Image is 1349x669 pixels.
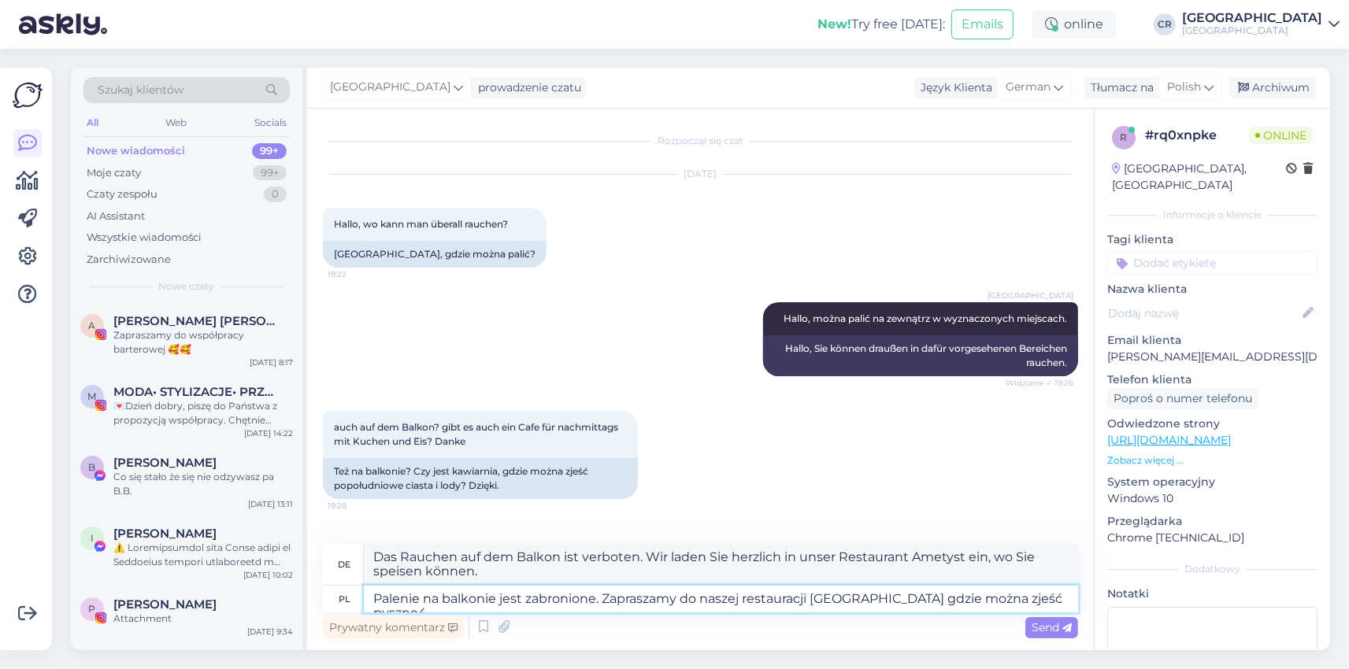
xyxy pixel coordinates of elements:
[159,279,215,294] span: Nowe czaty
[87,252,171,268] div: Zarchiwizowane
[784,312,1067,324] span: Hallo, można palić na zewnątrz w wyznaczonych miejscach.
[1032,620,1072,634] span: Send
[1107,332,1317,349] p: Email klienta
[334,218,508,230] span: Hallo, wo kann man überall rauchen?
[252,143,287,159] div: 99+
[1006,79,1051,96] span: German
[244,427,293,439] div: [DATE] 14:22
[817,15,945,34] div: Try free [DATE]:
[763,335,1078,376] div: Hallo, Sie können draußen in dafür vorgesehenen Bereichen rauchen.
[951,9,1014,39] button: Emails
[1107,231,1317,248] p: Tagi klienta
[87,209,145,224] div: AI Assistant
[113,456,217,470] span: Bożena Bolewicz
[1182,24,1322,37] div: [GEOGRAPHIC_DATA]
[83,113,102,133] div: All
[364,586,1078,612] textarea: Palenie na balkonie jest zabronione. Zapraszamy do naszej restauracji [GEOGRAPHIC_DATA] gdzie moż...
[1006,377,1073,389] span: Widziane ✓ 19:26
[817,17,851,31] b: New!
[247,626,293,638] div: [DATE] 9:34
[472,79,581,96] div: prowadzenie czatu
[323,458,638,499] div: Też na balkonie? Czy jest kawiarnia, gdzie można zjeść popołudniowe ciasta i lody? Dzięki.
[1121,131,1128,143] span: r
[1107,349,1317,365] p: [PERSON_NAME][EMAIL_ADDRESS][DOMAIN_NAME]
[1145,126,1249,145] div: # rq0xnpke
[243,569,293,581] div: [DATE] 10:02
[1107,513,1317,530] p: Przeglądarka
[89,320,96,331] span: A
[1249,127,1313,144] span: Online
[87,230,202,246] div: Wszystkie wiadomości
[1107,586,1317,602] p: Notatki
[334,421,621,447] span: auch auf dem Balkon? gibt es auch ein Cafe für nachmittags mit Kuchen und Eis? Danke
[1167,79,1201,96] span: Polish
[323,241,547,268] div: [GEOGRAPHIC_DATA], gdzie można palić?
[328,268,387,280] span: 19:22
[113,597,217,612] span: Paweł Pokarowski
[13,80,43,110] img: Askly Logo
[113,470,293,498] div: Co się stało że się nie odzywasz pa B.B.
[323,167,1078,181] div: [DATE]
[253,165,287,181] div: 99+
[113,385,277,399] span: MODA• STYLIZACJE• PRZEGLĄDY KOLEKCJI
[988,290,1073,301] span: [GEOGRAPHIC_DATA]
[1107,562,1317,576] div: Dodatkowy
[87,187,158,202] div: Czaty zespołu
[1108,305,1299,322] input: Dodaj nazwę
[364,544,1078,585] textarea: Das Rauchen auf dem Balkon ist verboten. Wir laden Sie herzlich in unser Restaurant Ametyst ein, ...
[1032,10,1116,39] div: online
[251,113,290,133] div: Socials
[113,314,277,328] span: Anna Żukowska Ewa Adamczewska BLIŹNIACZKI • Bóg • rodzina • dom
[1107,490,1317,507] p: Windows 10
[1084,79,1154,96] div: Tłumacz na
[1107,388,1258,409] div: Poproś o numer telefonu
[1182,12,1322,24] div: [GEOGRAPHIC_DATA]
[1154,13,1176,35] div: CR
[113,328,293,357] div: Zapraszamy do współpracy barterowej 🥰🥰
[1107,208,1317,222] div: Informacje o kliencie
[1107,474,1317,490] p: System operacyjny
[87,143,185,159] div: Nowe wiadomości
[88,390,97,402] span: M
[323,617,464,638] div: Prywatny komentarz
[914,79,992,96] div: Język Klienta
[1107,433,1231,447] a: [URL][DOMAIN_NAME]
[1107,416,1317,432] p: Odwiedzone strony
[1107,453,1317,468] p: Zobacz więcej ...
[113,541,293,569] div: ⚠️ Loremipsumdol sita Conse adipi el Seddoeius tempori utlaboreetd m aliqua enimadmini veniamqún...
[163,113,191,133] div: Web
[113,399,293,427] div: 💌Dzień dobry, piszę do Państwa z propozycją współpracy. Chętnie odwiedziłabym Państwa hotel z rod...
[1107,371,1317,388] p: Telefon klienta
[87,165,141,181] div: Moje czaty
[89,461,96,473] span: B
[89,603,96,615] span: P
[264,187,287,202] div: 0
[113,612,293,626] div: Attachment
[330,79,450,96] span: [GEOGRAPHIC_DATA]
[1107,281,1317,298] p: Nazwa klienta
[113,527,217,541] span: Igor Jafar
[1107,251,1317,275] input: Dodać etykietę
[328,500,387,512] span: 19:28
[248,498,293,510] div: [DATE] 13:11
[339,551,351,578] div: de
[323,134,1078,148] div: Rozpoczął się czat
[250,357,293,368] div: [DATE] 8:17
[1182,12,1340,37] a: [GEOGRAPHIC_DATA][GEOGRAPHIC_DATA]
[1229,77,1316,98] div: Archiwum
[1107,530,1317,546] p: Chrome [TECHNICAL_ID]
[339,586,350,612] div: pl
[98,82,183,98] span: Szukaj klientów
[1112,161,1286,194] div: [GEOGRAPHIC_DATA], [GEOGRAPHIC_DATA]
[91,532,94,544] span: I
